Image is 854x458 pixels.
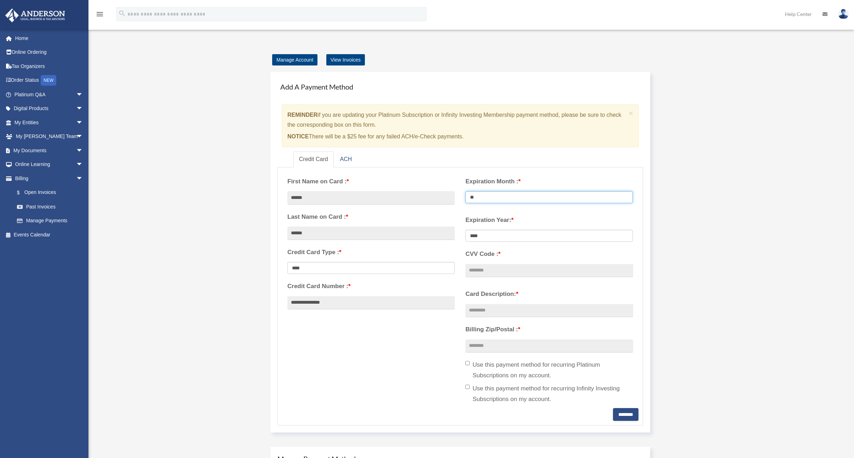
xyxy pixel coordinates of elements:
[76,158,90,172] span: arrow_drop_down
[5,59,94,73] a: Tax Organizers
[287,132,626,142] p: There will be a $25 fee for any failed ACH/e-Check payments.
[5,228,94,242] a: Events Calendar
[287,212,455,222] label: Last Name on Card :
[41,75,56,86] div: NEW
[10,185,94,200] a: $Open Invoices
[465,385,470,389] input: Use this payment method for recurring Infinity Investing Subscriptions on my account.
[5,158,94,172] a: Online Learningarrow_drop_down
[76,102,90,116] span: arrow_drop_down
[326,54,365,65] a: View Invoices
[10,200,94,214] a: Past Invoices
[282,104,639,147] div: if you are updating your Platinum Subscription or Infinity Investing Membership payment method, p...
[272,54,317,65] a: Manage Account
[118,10,126,17] i: search
[465,383,633,405] label: Use this payment method for recurring Infinity Investing Subscriptions on my account.
[465,289,633,299] label: Card Description:
[465,176,633,187] label: Expiration Month :
[287,112,317,118] strong: REMINDER
[3,8,67,22] img: Anderson Advisors Platinum Portal
[76,87,90,102] span: arrow_drop_down
[293,151,334,167] a: Credit Card
[5,130,94,144] a: My [PERSON_NAME] Teamarrow_drop_down
[287,176,455,187] label: First Name on Card :
[465,360,633,381] label: Use this payment method for recurring Platinum Subscriptions on my account.
[5,102,94,116] a: Digital Productsarrow_drop_down
[287,247,455,258] label: Credit Card Type :
[76,115,90,130] span: arrow_drop_down
[334,151,358,167] a: ACH
[629,109,634,117] button: Close
[76,171,90,186] span: arrow_drop_down
[287,281,455,292] label: Credit Card Number :
[287,133,309,139] strong: NOTICE
[96,10,104,18] i: menu
[5,171,94,185] a: Billingarrow_drop_down
[5,115,94,130] a: My Entitiesarrow_drop_down
[629,109,634,117] span: ×
[465,249,633,259] label: CVV Code :
[96,12,104,18] a: menu
[465,361,470,365] input: Use this payment method for recurring Platinum Subscriptions on my account.
[465,324,633,335] label: Billing Zip/Postal :
[21,188,24,197] span: $
[10,214,90,228] a: Manage Payments
[277,79,643,95] h4: Add A Payment Method
[5,31,94,45] a: Home
[838,9,849,19] img: User Pic
[5,73,94,88] a: Order StatusNEW
[76,143,90,158] span: arrow_drop_down
[76,130,90,144] span: arrow_drop_down
[5,143,94,158] a: My Documentsarrow_drop_down
[5,87,94,102] a: Platinum Q&Aarrow_drop_down
[5,45,94,59] a: Online Ordering
[465,215,633,225] label: Expiration Year:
